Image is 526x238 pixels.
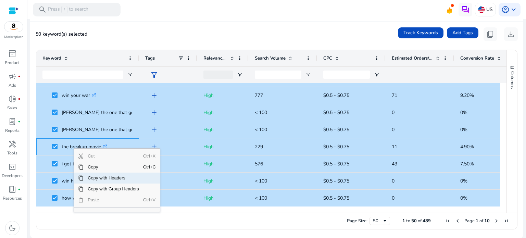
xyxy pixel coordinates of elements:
span: Add Tags [452,29,473,36]
span: book_4 [8,185,16,193]
span: Columns [509,71,515,89]
span: donut_small [8,95,16,103]
span: $0.5 - $0.75 [323,109,349,116]
span: $0.5 - $0.75 [323,126,349,133]
p: High [203,140,242,154]
span: content_copy [486,30,494,38]
span: $0.5 - $0.75 [323,161,349,167]
div: Page Size: [347,218,367,224]
p: [PERSON_NAME] the one that got away [62,123,154,137]
p: Resources [3,195,22,201]
p: High [203,123,242,137]
span: inventory_2 [8,50,16,58]
input: CPC Filter Input [323,71,370,79]
p: Ads [9,82,16,88]
div: Next Page [494,218,499,224]
span: Tags [145,55,155,61]
span: $0.5 - $0.75 [323,92,349,99]
span: 576 [255,161,263,167]
span: filter_alt [150,71,158,79]
span: account_circle [501,5,510,14]
p: High [203,157,242,171]
p: Developers [2,173,23,179]
span: 0% [460,126,467,133]
span: 0 [392,195,394,201]
span: of [479,218,483,224]
span: 11 [392,143,397,150]
p: High [203,105,242,120]
span: / [61,6,67,13]
span: 0% [460,109,467,116]
p: High [203,191,242,205]
span: 1 [402,218,405,224]
p: Sales [7,105,17,111]
span: < 100 [255,126,267,133]
p: how win [62,191,87,205]
span: Conversion Rate [460,55,494,61]
p: Marketplace [4,35,23,40]
span: 0% [460,195,467,201]
span: Ctrl+V [143,195,158,205]
p: High [203,174,242,188]
span: $0.5 - $0.75 [323,195,349,201]
span: 10 [484,218,490,224]
img: amazon.svg [4,22,23,32]
div: Page Size [370,217,390,225]
p: the breakup movie [62,140,107,154]
span: 777 [255,92,263,99]
button: download [504,27,518,41]
span: $0.5 - $0.75 [323,143,349,150]
span: fiber_manual_record [18,75,21,78]
span: Relevance Score [203,55,227,61]
span: 71 [392,92,397,99]
span: handyman [8,140,16,148]
span: lab_profile [8,117,16,126]
p: US [486,3,493,15]
button: content_copy [484,27,497,41]
span: 43 [392,161,397,167]
span: Ctrl+C [143,162,158,173]
span: Estimated Orders/Month [392,55,433,61]
span: 489 [423,218,431,224]
span: to [406,218,410,224]
span: 0 [392,126,394,133]
span: Search Volume [255,55,286,61]
span: 1 [476,218,478,224]
div: Context Menu [74,148,160,212]
img: us.svg [478,6,485,13]
p: [PERSON_NAME] the one that got away [62,105,154,120]
span: 0% [460,178,467,184]
button: Track Keywords [398,27,443,38]
span: Track Keywords [403,29,438,36]
span: campaign [8,72,16,80]
p: Press to search [48,6,88,13]
span: fiber_manual_record [18,188,21,191]
div: 50 [373,218,382,224]
span: fiber_manual_record [18,98,21,100]
span: 0 [392,109,394,116]
p: win your war [62,88,96,102]
span: keyboard_arrow_down [510,5,518,14]
span: add [150,143,158,151]
span: add [150,91,158,100]
span: 4.90% [460,143,474,150]
span: search [38,5,47,14]
div: Last Page [503,218,509,224]
span: of [418,218,422,224]
span: Ctrl+X [143,151,158,162]
span: Copy [84,162,143,173]
div: First Page [445,218,451,224]
span: < 100 [255,109,267,116]
span: 229 [255,143,263,150]
span: Keyword [42,55,61,61]
button: Open Filter Menu [374,72,379,77]
span: code_blocks [8,163,16,171]
span: 7.50% [460,161,474,167]
input: Search Volume Filter Input [255,71,301,79]
span: 9.20% [460,92,474,99]
span: fiber_manual_record [18,120,21,123]
span: CPC [323,55,332,61]
span: download [507,30,515,38]
span: Copy with Headers [84,173,143,184]
button: Add Tags [447,27,478,38]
